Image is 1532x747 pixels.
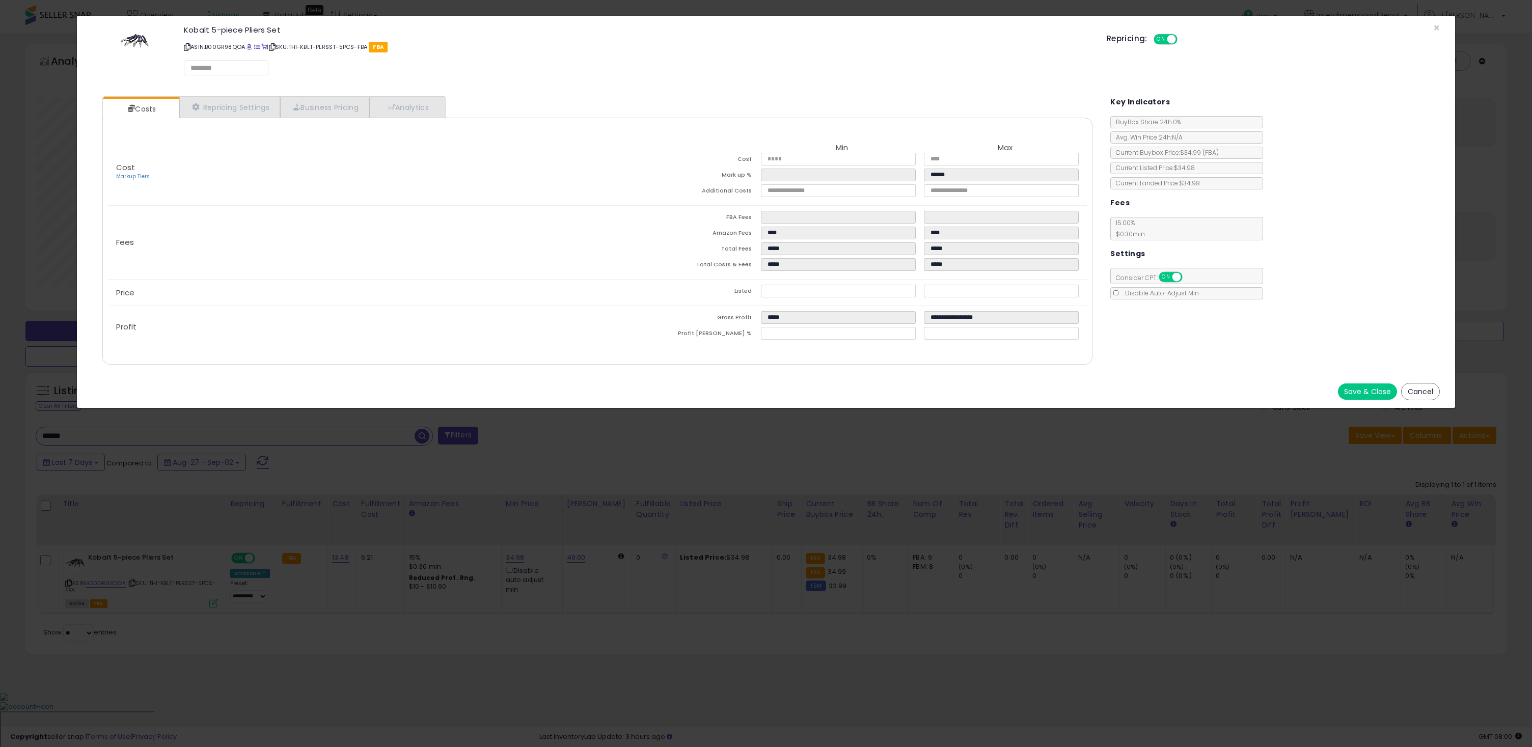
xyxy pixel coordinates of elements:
td: Additional Costs [597,184,760,200]
td: Total Fees [597,242,760,258]
td: Total Costs & Fees [597,258,760,274]
h5: Repricing: [1107,35,1147,43]
h5: Fees [1110,197,1130,209]
h5: Settings [1110,247,1145,260]
span: × [1433,20,1440,35]
span: $0.30 min [1111,230,1145,238]
a: Costs [103,99,178,119]
span: ON [1160,273,1172,282]
p: Fees [108,238,597,246]
span: Current Buybox Price: [1111,148,1219,157]
td: Gross Profit [597,311,760,327]
span: Consider CPT: [1111,273,1196,282]
span: $34.99 [1180,148,1219,157]
img: 31aFc3NYXmL._SL60_.jpg [119,26,150,57]
span: OFF [1175,35,1192,44]
span: OFF [1181,273,1197,282]
h3: Kobalt 5-piece Pliers Set [184,26,1091,34]
td: Amazon Fees [597,227,760,242]
td: Cost [597,153,760,169]
th: Max [924,144,1087,153]
span: 15.00 % [1111,218,1145,238]
span: Current Listed Price: $34.98 [1111,163,1195,172]
td: Listed [597,285,760,300]
span: ON [1155,35,1167,44]
td: Profit [PERSON_NAME] % [597,327,760,343]
a: BuyBox page [247,43,252,51]
span: ( FBA ) [1202,148,1219,157]
th: Min [761,144,924,153]
span: Disable Auto-Adjust Min [1120,289,1199,297]
p: Profit [108,323,597,331]
a: All offer listings [254,43,260,51]
p: Cost [108,163,597,181]
a: Analytics [369,97,445,118]
p: ASIN: B00GR98QOA | SKU: THI-KBLT-PLRSST-5PCS-FBA [184,39,1091,55]
a: Your listing only [261,43,267,51]
a: Business Pricing [280,97,369,118]
td: Mark up % [597,169,760,184]
td: FBA Fees [597,211,760,227]
button: Save & Close [1338,383,1397,400]
h5: Key Indicators [1110,96,1170,108]
span: BuyBox Share 24h: 0% [1111,118,1181,126]
a: Repricing Settings [179,97,280,118]
span: FBA [369,42,388,52]
span: Avg. Win Price 24h: N/A [1111,133,1183,142]
p: Price [108,289,597,297]
span: Current Landed Price: $34.98 [1111,179,1200,187]
a: Markup Tiers [116,173,150,180]
button: Cancel [1401,383,1440,400]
